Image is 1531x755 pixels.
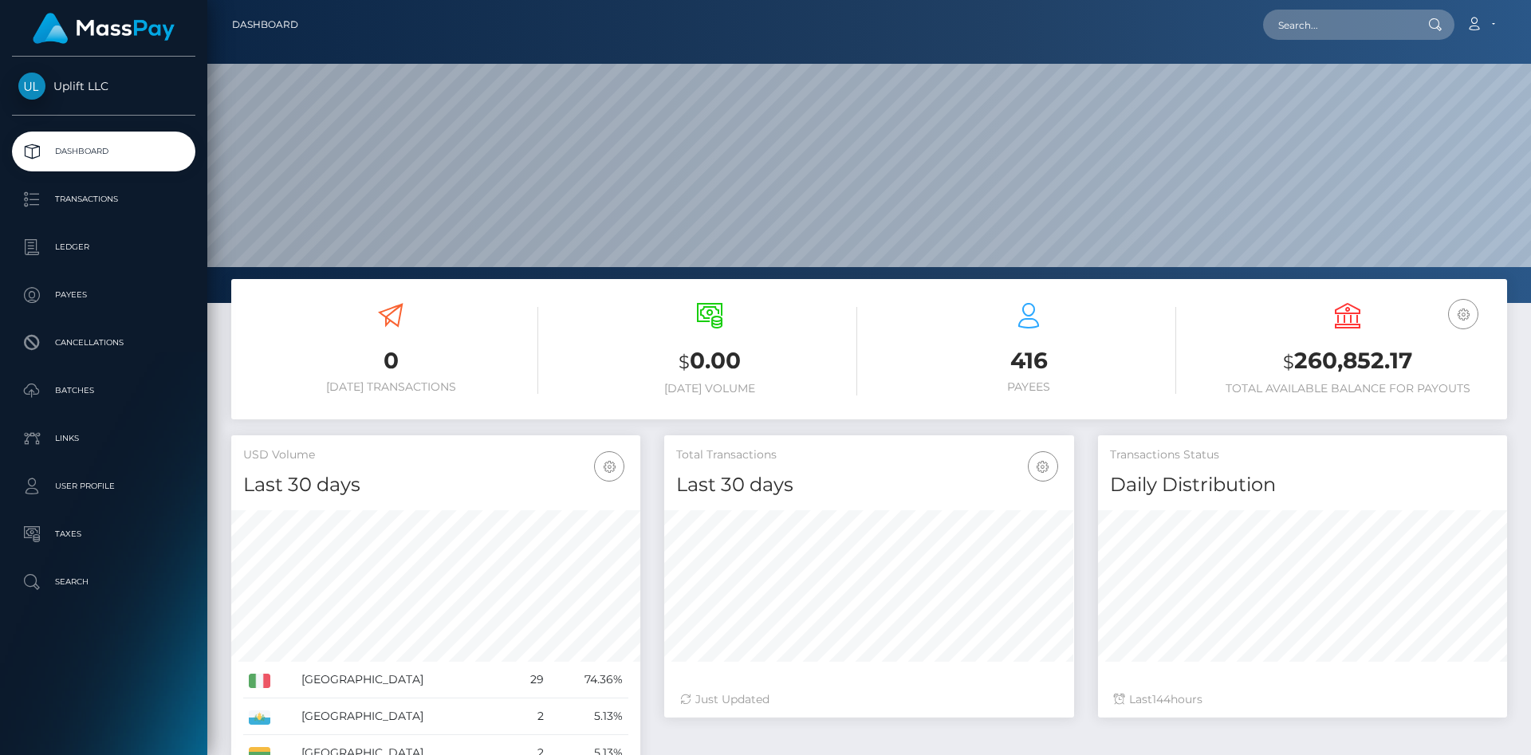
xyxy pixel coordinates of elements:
a: Taxes [12,514,195,554]
a: Dashboard [232,8,298,41]
td: [GEOGRAPHIC_DATA] [296,662,510,698]
a: Transactions [12,179,195,219]
p: Taxes [18,522,189,546]
p: Dashboard [18,140,189,163]
h5: USD Volume [243,447,628,463]
p: Payees [18,283,189,307]
h3: 416 [881,345,1176,376]
img: MassPay Logo [33,13,175,44]
p: Transactions [18,187,189,211]
a: User Profile [12,466,195,506]
p: Batches [18,379,189,403]
p: Cancellations [18,331,189,355]
a: Links [12,419,195,458]
td: 2 [510,698,549,735]
a: Batches [12,371,195,411]
h4: Daily Distribution [1110,471,1495,499]
h6: Total Available Balance for Payouts [1200,382,1495,395]
h4: Last 30 days [676,471,1061,499]
td: [GEOGRAPHIC_DATA] [296,698,510,735]
p: Search [18,570,189,594]
td: 5.13% [549,698,629,735]
p: Links [18,427,189,450]
a: Payees [12,275,195,315]
h6: [DATE] Transactions [243,380,538,394]
p: User Profile [18,474,189,498]
h6: Payees [881,380,1176,394]
img: SM.png [249,710,270,725]
h6: [DATE] Volume [562,382,857,395]
h3: 0 [243,345,538,376]
small: $ [1283,351,1294,373]
span: Uplift LLC [12,79,195,93]
a: Search [12,562,195,602]
p: Ledger [18,235,189,259]
h4: Last 30 days [243,471,628,499]
h5: Transactions Status [1110,447,1495,463]
span: 144 [1152,692,1171,706]
img: Uplift LLC [18,73,45,100]
img: IT.png [249,674,270,688]
div: Last hours [1114,691,1491,708]
a: Ledger [12,227,195,267]
td: 74.36% [549,662,629,698]
a: Cancellations [12,323,195,363]
input: Search... [1263,10,1413,40]
small: $ [679,351,690,373]
h3: 0.00 [562,345,857,378]
h5: Total Transactions [676,447,1061,463]
div: Just Updated [680,691,1057,708]
a: Dashboard [12,132,195,171]
h3: 260,852.17 [1200,345,1495,378]
td: 29 [510,662,549,698]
